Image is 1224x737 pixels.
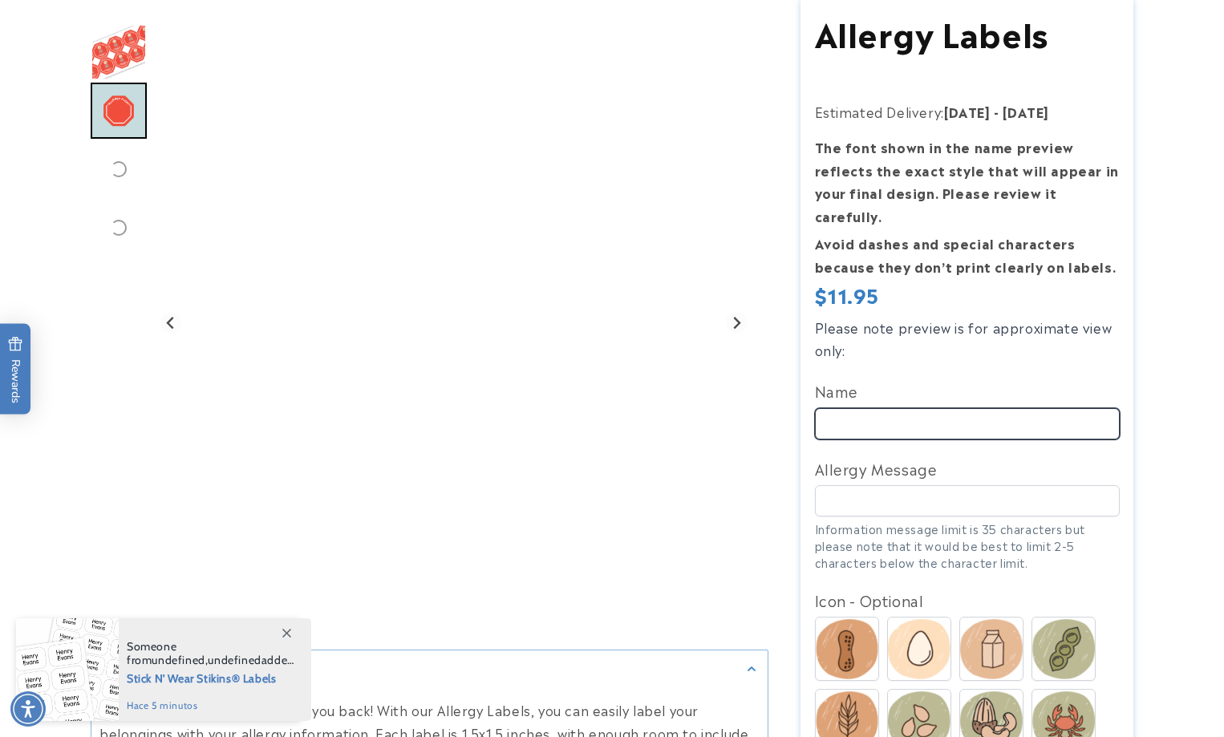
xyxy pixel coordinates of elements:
span: Stick N' Wear Stikins® Labels [127,667,294,687]
strong: - [994,102,999,121]
button: Previous slide [160,312,182,334]
div: Information message limit is 35 characters but please note that it would be best to limit 2-5 cha... [815,520,1120,571]
img: Soy [1032,619,1095,680]
img: Peanuts [816,619,878,679]
div: Icon - Optional [815,587,1120,613]
img: Dairy [960,619,1023,680]
span: Someone from , added this product to their cart. [127,640,294,667]
div: Accessibility Menu [10,691,46,727]
strong: Avoid dashes and special characters because they don’t print clearly on labels. [815,233,1117,276]
label: Name [815,378,1120,403]
button: Next slide [726,312,748,334]
span: undefined [208,653,261,667]
div: Go to slide 1 [91,24,147,80]
strong: The font shown in the name preview reflects the exact style that will appear in your final design... [815,137,1119,225]
label: Allergy Message [815,456,1120,481]
div: Go to slide 4 [91,200,147,256]
span: $11.95 [815,282,880,307]
h1: Allergy Labels [815,11,1120,53]
div: Please note preview is for approximate view only: [815,316,1120,362]
div: Go to slide 3 [91,141,147,197]
img: Allergy Labels - Label Land [91,24,147,80]
strong: [DATE] [1003,102,1049,121]
strong: [DATE] [944,102,991,121]
span: Rewards [8,336,23,403]
img: Allergy Labels - Label Land [91,83,147,139]
p: Estimated Delivery: [815,100,1120,124]
summary: Description [91,650,768,686]
div: Go to slide 2 [91,83,147,139]
span: undefined [152,653,205,667]
span: hace 5 minutos [127,699,294,713]
img: Eggs [888,619,950,680]
iframe: Gorgias live chat messenger [1061,668,1208,721]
